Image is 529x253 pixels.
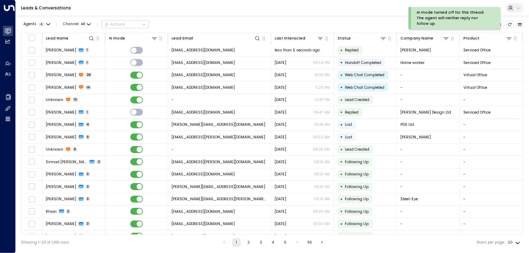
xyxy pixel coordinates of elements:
[397,69,460,81] td: -
[464,35,480,42] div: Product
[313,135,330,140] p: 08:53 AM
[341,58,343,67] div: •
[315,72,330,78] p: 01:09 PM
[464,35,513,42] div: Product
[313,209,330,214] p: 08:00 AM
[172,85,235,90] span: drvignesh@swissgarnier.com
[401,35,434,42] div: Company Name
[345,184,369,189] span: Following Up
[401,196,418,202] span: Steel-Eye
[46,97,64,102] span: Unknown
[314,196,330,202] p: 08:01 AM
[109,35,158,42] div: AI mode
[61,21,93,28] span: Channel:
[172,35,261,42] div: Lead Email
[46,172,77,177] span: Mohammed
[275,35,324,42] div: Last Interacted
[46,122,77,127] span: Lana
[96,160,101,164] span: 3
[232,238,241,247] button: page 1
[245,238,253,247] button: Go to page 2
[397,168,460,181] td: -
[401,60,425,65] span: Home worker
[345,196,369,202] span: Following Up
[28,121,35,128] span: Toggle select row
[46,110,77,115] span: Ben Murphy
[345,209,369,214] span: Following Up
[28,134,35,140] span: Toggle select row
[28,196,35,202] span: Toggle select row
[341,157,343,166] div: •
[275,135,287,140] span: Yesterday
[341,71,343,80] div: •
[61,21,93,28] button: Channel:All
[38,22,45,27] span: 4
[275,110,287,115] span: Yesterday
[294,238,302,247] div: …
[341,207,343,216] div: •
[172,209,235,214] span: rhian@thornbaker.co.uk
[46,184,77,189] span: Ian
[345,97,370,102] span: Lead Created
[46,85,77,90] span: Vignessh
[314,159,330,165] p: 08:01 AM
[345,172,369,177] span: Following Up
[341,195,343,204] div: •
[275,48,320,53] span: less than 5 seconds ago
[275,147,287,152] span: Yesterday
[104,22,125,27] div: Actions
[86,122,90,127] span: 4
[460,131,523,143] td: -
[86,172,90,176] span: 3
[316,85,330,90] p: 11:28 AM
[28,183,35,190] span: Toggle select row
[275,184,287,189] span: Yesterday
[28,35,35,41] span: Toggle select all
[345,72,385,78] span: Web Chat Completed
[46,234,77,239] span: Rimesh
[341,182,343,191] div: •
[66,209,71,214] span: 3
[21,5,71,11] a: Leads & Conversations
[464,60,491,65] span: Serviced Office
[172,48,235,53] span: rarnold@martinarnold.co.uk
[73,97,79,102] span: 10
[401,122,414,127] span: PDS Ltd
[46,35,95,42] div: Lead Name
[275,209,287,214] span: Yesterday
[46,72,77,78] span: Vignessh
[172,72,235,78] span: drvignesh@swissgarnier.com
[46,159,88,165] span: Sirmad Shafique
[172,234,235,239] span: rpatel@rfa.com
[477,240,505,245] label: Rows per page:
[460,193,523,205] td: -
[397,218,460,230] td: -
[306,238,314,247] button: Go to page 96
[341,232,343,241] div: •
[460,205,523,218] td: -
[464,110,491,115] span: Serviced Office
[341,83,343,92] div: •
[28,72,35,78] span: Toggle select row
[46,48,77,53] span: Roger Arnold
[86,60,89,65] span: 1
[460,218,523,230] td: -
[86,234,90,239] span: 3
[313,221,330,226] p: 08:00 AM
[172,110,235,115] span: ben@frankdesignltd.co.uk
[86,197,90,201] span: 3
[275,159,287,165] span: Yesterday
[28,159,35,165] span: Toggle select row
[86,73,92,77] span: 24
[46,135,77,140] span: Nona Sichinava
[172,184,266,189] span: ian@oceanwall.com
[464,85,487,90] span: Virtual Office
[46,35,69,42] div: Lead Name
[86,85,92,90] span: 14
[341,219,343,229] div: •
[275,35,306,42] div: Last Interacted
[102,20,149,29] div: Button group with a nested menu
[172,196,267,202] span: john.sinclair@steel-eye.com
[460,181,523,193] td: -
[81,22,85,26] span: All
